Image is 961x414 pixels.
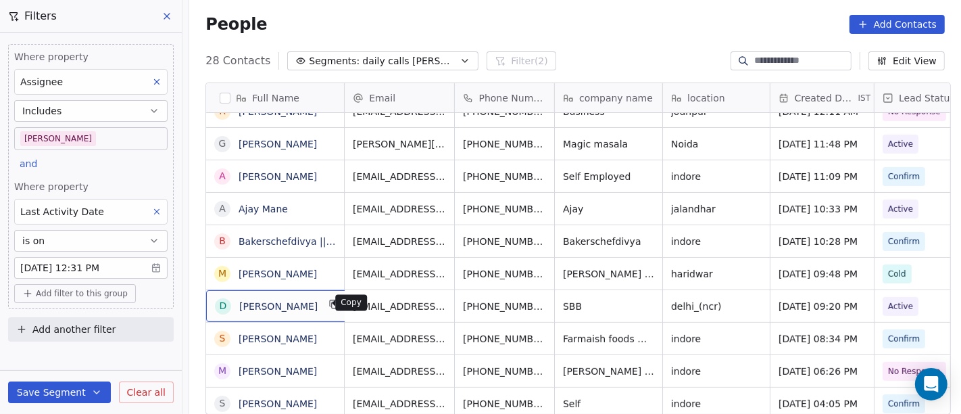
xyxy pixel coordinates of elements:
span: Full Name [252,91,299,105]
span: [EMAIL_ADDRESS][DOMAIN_NAME] [353,397,446,411]
a: [PERSON_NAME] [239,301,318,312]
span: Active [888,202,913,216]
span: [PHONE_NUMBER] [463,365,546,378]
span: [DATE] 11:09 PM [779,170,866,183]
span: SBB [563,300,654,313]
span: [DATE] 09:20 PM [779,300,866,313]
p: Copy [341,298,362,308]
button: Add Contacts [849,15,945,34]
span: [PHONE_NUMBER] [463,397,546,411]
div: company name [555,83,662,112]
span: Created Date [795,91,856,105]
div: location [663,83,770,112]
span: Segments: [309,54,360,68]
span: Magic masala [563,137,654,151]
div: A [220,169,226,183]
span: [EMAIL_ADDRESS][DOMAIN_NAME] [353,267,446,281]
a: [PERSON_NAME] [239,398,317,409]
div: M [218,364,226,378]
span: [DATE] 10:33 PM [779,202,866,216]
a: Ajay Mane [239,204,288,214]
span: Confirm [888,332,920,346]
span: [EMAIL_ADDRESS][DOMAIN_NAME] [353,202,446,216]
span: 28 Contacts [205,53,270,69]
span: Lead Status [899,91,955,105]
div: Open Intercom Messenger [915,368,947,400]
span: Confirm [888,397,920,411]
div: Full Name [206,83,344,112]
span: [PERSON_NAME][EMAIL_ADDRESS][DOMAIN_NAME] [353,137,446,151]
span: Self [563,397,654,411]
a: [PERSON_NAME] [239,366,317,377]
span: [PHONE_NUMBER] [463,332,546,346]
span: [DATE] 10:28 PM [779,235,866,248]
span: [DATE] 08:34 PM [779,332,866,346]
span: [EMAIL_ADDRESS][DOMAIN_NAME] [353,300,446,313]
span: indore [671,397,762,411]
span: [PHONE_NUMBER] [463,202,546,216]
div: G [219,137,226,151]
span: [PERSON_NAME] Venture [563,267,654,281]
span: delhi_(ncr) [671,300,762,313]
span: [PERSON_NAME] THE BAKERY SHOP [563,365,654,378]
div: D [220,299,227,313]
span: [PHONE_NUMBER] [463,267,546,281]
a: Bakerschefdivya || Cloud kitchen and home bakery [239,236,480,247]
button: Edit View [868,51,945,70]
div: A [220,202,226,216]
div: Created DateIST [770,83,874,112]
span: [EMAIL_ADDRESS][DOMAIN_NAME] [353,235,446,248]
span: [DATE] 11:48 PM [779,137,866,151]
a: [PERSON_NAME] [239,269,317,279]
span: [EMAIL_ADDRESS][DOMAIN_NAME] [353,365,446,378]
span: company name [579,91,653,105]
span: indore [671,332,762,346]
span: People [205,14,267,34]
a: [PERSON_NAME] [239,106,317,117]
div: S [220,331,226,346]
span: [PHONE_NUMBER] [463,137,546,151]
span: [PHONE_NUMBER] [463,170,546,183]
div: B [219,234,226,248]
span: Phone Number [479,91,547,105]
span: IST [858,93,871,103]
span: Farmaish foods & bakery 'The king of cake' [563,332,654,346]
span: haridwar [671,267,762,281]
span: indore [671,170,762,183]
a: [PERSON_NAME] [239,333,317,344]
span: No Response [888,365,941,378]
span: [PHONE_NUMBER] [463,300,546,313]
span: Self Employed [563,170,654,183]
span: indore [671,235,762,248]
a: [PERSON_NAME] [239,171,317,182]
span: indore [671,365,762,378]
span: Bakerschefdivya [563,235,654,248]
div: M [218,267,226,281]
span: [EMAIL_ADDRESS][DOMAIN_NAME] [353,332,446,346]
span: [DATE] 04:05 PM [779,397,866,411]
span: location [687,91,725,105]
span: jalandhar [671,202,762,216]
div: s [220,396,226,411]
span: Confirm [888,170,920,183]
span: [EMAIL_ADDRESS][DOMAIN_NAME] [353,170,446,183]
button: Filter(2) [487,51,556,70]
div: Email [345,83,454,112]
span: Confirm [888,235,920,248]
span: [PHONE_NUMBER] [463,235,546,248]
span: Cold [888,267,906,281]
span: Active [888,300,913,313]
span: Ajay [563,202,654,216]
span: Email [369,91,395,105]
span: [DATE] 06:26 PM [779,365,866,378]
span: daily calls [PERSON_NAME] [362,54,457,68]
span: Noida [671,137,762,151]
a: [PERSON_NAME] [239,139,317,149]
div: Phone Number [455,83,554,112]
span: Active [888,137,913,151]
span: [DATE] 09:48 PM [779,267,866,281]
